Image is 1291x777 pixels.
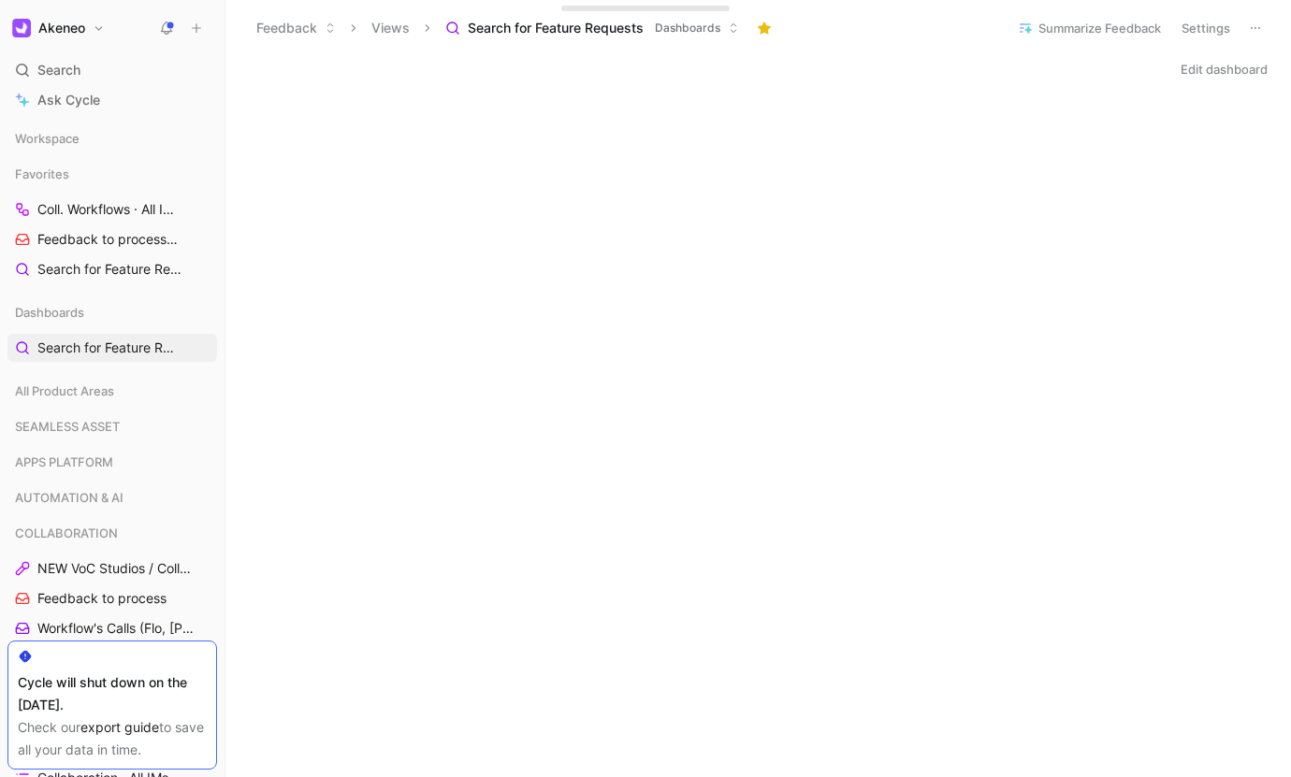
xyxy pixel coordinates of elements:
[1009,15,1169,41] button: Summarize Feedback
[37,230,183,250] span: Feedback to process
[363,14,418,42] button: Views
[15,417,120,436] span: SEAMLESS ASSET
[37,59,80,81] span: Search
[655,19,720,37] span: Dashboards
[7,483,217,511] div: AUTOMATION & AI
[15,453,113,471] span: APPS PLATFORM
[7,412,217,446] div: SEAMLESS ASSET
[7,584,217,612] a: Feedback to process
[38,20,85,36] h1: Akeneo
[37,200,185,220] span: Coll. Workflows · All IMs
[37,619,201,638] span: Workflow's Calls (Flo, [PERSON_NAME], [PERSON_NAME])
[37,559,195,578] span: NEW VoC Studios / Collaboration
[15,488,123,507] span: AUTOMATION & AI
[7,412,217,440] div: SEAMLESS ASSET
[15,303,84,322] span: Dashboards
[18,716,207,761] div: Check our to save all your data in time.
[248,14,344,42] button: Feedback
[437,14,747,42] button: Search for Feature RequestsDashboards
[7,334,217,362] a: Search for Feature Requests
[12,19,31,37] img: Akeneo
[15,129,80,148] span: Workspace
[7,56,217,84] div: Search
[37,338,177,357] span: Search for Feature Requests
[7,377,217,405] div: All Product Areas
[80,719,159,735] a: export guide
[468,19,644,37] span: Search for Feature Requests
[37,89,100,111] span: Ask Cycle
[7,15,109,41] button: AkeneoAkeneo
[7,614,217,642] a: Workflow's Calls (Flo, [PERSON_NAME], [PERSON_NAME])
[7,554,217,583] a: NEW VoC Studios / Collaboration
[18,671,207,716] div: Cycle will shut down on the [DATE].
[7,255,217,283] a: Search for Feature Requests
[7,298,217,362] div: DashboardsSearch for Feature Requests
[7,448,217,482] div: APPS PLATFORM
[7,448,217,476] div: APPS PLATFORM
[7,86,217,114] a: Ask Cycle
[15,381,114,400] span: All Product Areas
[7,195,217,223] a: Coll. Workflows · All IMs
[7,519,217,547] div: COLLABORATION
[7,160,217,188] div: Favorites
[1172,56,1276,82] button: Edit dashboard
[7,377,217,410] div: All Product Areas
[7,298,217,326] div: Dashboards
[7,124,217,152] div: Workspace
[1173,15,1239,41] button: Settings
[15,524,118,542] span: COLLABORATION
[7,225,217,253] a: Feedback to processCOLLABORATION
[37,589,167,608] span: Feedback to process
[37,260,184,280] span: Search for Feature Requests
[7,483,217,517] div: AUTOMATION & AI
[15,165,69,183] span: Favorites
